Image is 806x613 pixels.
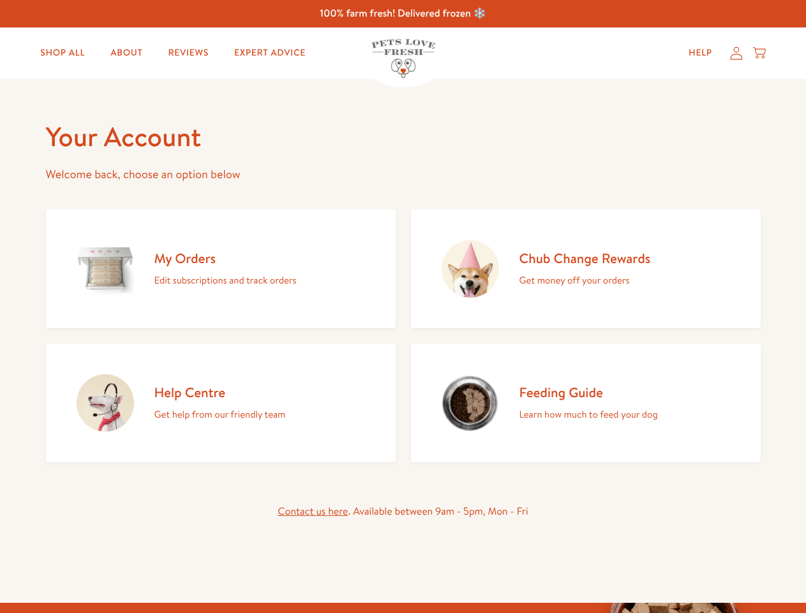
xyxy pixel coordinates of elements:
p: Get help from our friendly team [154,406,286,423]
p: Get money off your orders [519,272,651,289]
h1: Your Account [46,119,761,155]
a: Reviews [158,40,218,66]
p: Learn how much to feed your dog [519,406,658,423]
a: Feeding Guide Learn how much to feed your dog [411,344,761,462]
a: My Orders Edit subscriptions and track orders [46,209,396,328]
h2: Help Centre [154,384,286,401]
a: Contact us here [278,504,348,518]
h2: My Orders [154,250,297,267]
p: Welcome back, choose an option below [46,165,761,185]
img: Pets Love Fresh [371,39,435,78]
a: Shop All [30,40,95,66]
div: . Available between 9am - 5pm, Mon - Fri [46,503,761,520]
a: Chub Change Rewards Get money off your orders [411,209,761,328]
a: Help Centre Get help from our friendly team [46,344,396,462]
a: Expert Advice [224,40,316,66]
a: About [100,40,153,66]
h2: Chub Change Rewards [519,250,651,267]
h2: Feeding Guide [519,384,658,401]
a: Help [678,40,722,66]
p: Edit subscriptions and track orders [154,272,297,289]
